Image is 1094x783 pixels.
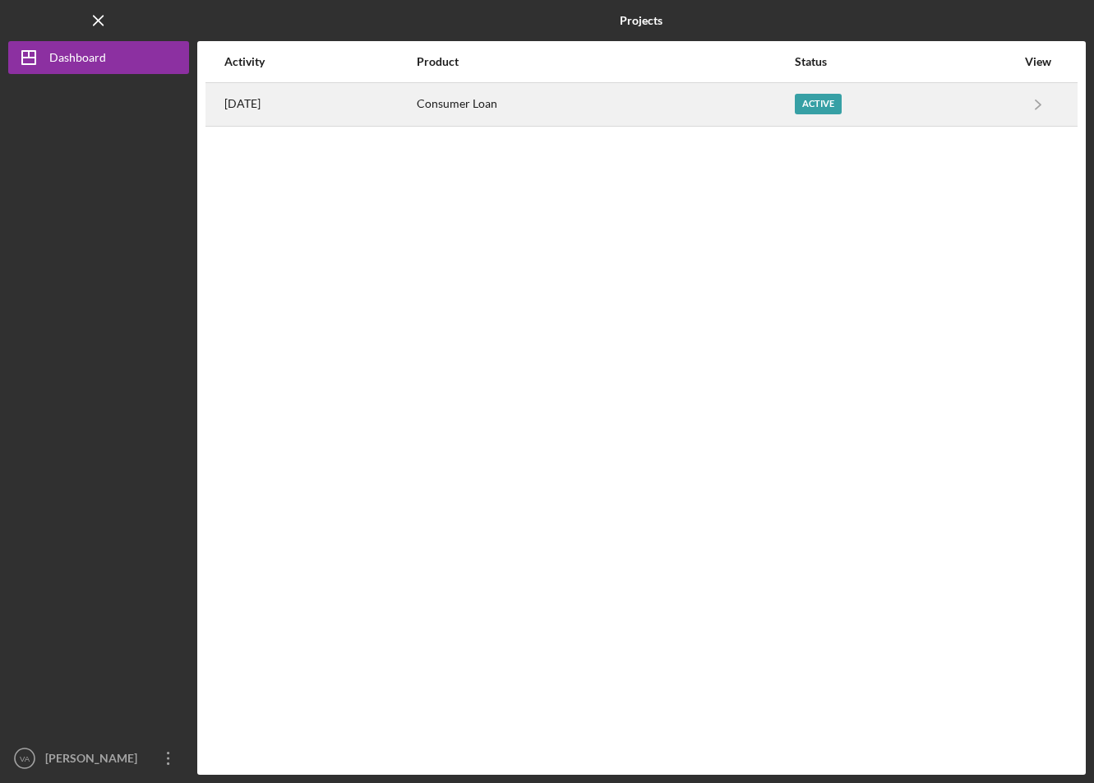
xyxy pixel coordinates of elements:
div: [PERSON_NAME] [41,742,148,779]
div: Dashboard [49,41,106,78]
div: Status [795,55,1016,68]
button: VA[PERSON_NAME] [8,742,189,775]
div: View [1018,55,1059,68]
div: Consumer Loan [417,84,793,125]
time: 2025-08-11 20:22 [224,97,261,110]
div: Activity [224,55,415,68]
button: Dashboard [8,41,189,74]
div: Product [417,55,793,68]
div: Active [795,94,842,114]
b: Projects [620,14,662,27]
text: VA [20,754,30,763]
